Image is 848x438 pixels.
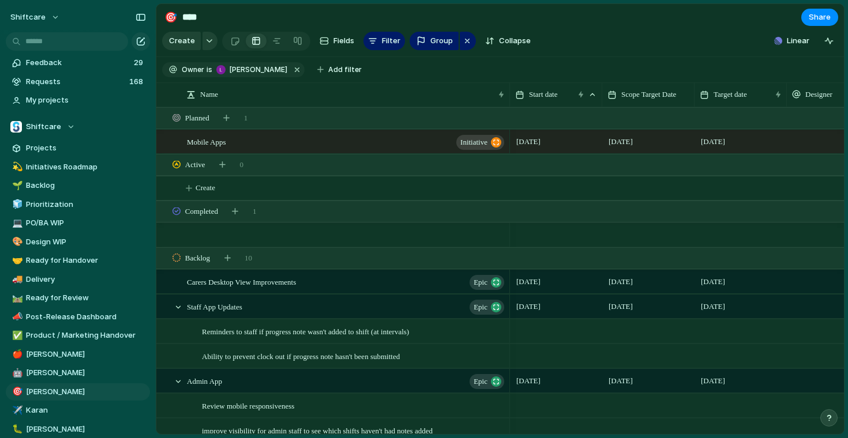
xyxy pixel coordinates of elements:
span: Completed [185,206,218,217]
span: Group [430,35,453,47]
a: 🤝Ready for Handover [6,252,150,269]
span: Create [196,182,215,194]
button: Epic [470,275,504,290]
div: 🎯 [12,385,20,398]
span: Karan [26,405,146,416]
button: 🛤️ [10,292,22,304]
span: 0 [240,159,244,171]
span: [PERSON_NAME] [26,349,146,360]
span: Initiatives Roadmap [26,161,146,173]
button: Fields [315,32,359,50]
span: Ability to prevent clock out if progress note hasn't been submitted [202,349,400,363]
div: 🧊 [12,198,20,211]
button: Epic [470,374,504,389]
span: Share [809,12,831,23]
span: Add filter [328,65,362,75]
button: 🎯 [162,8,180,27]
div: 🤖 [12,367,20,380]
button: 🍎 [10,349,22,360]
span: Requests [26,76,126,88]
span: [DATE] [606,374,636,388]
span: Feedback [26,57,130,69]
span: 1 [244,112,248,124]
span: initiative [460,134,487,150]
span: Collapse [499,35,531,47]
span: [DATE] [698,300,728,314]
div: ✅ [12,329,20,342]
span: Mobile Apps [187,135,226,148]
a: ✅Product / Marketing Handover [6,327,150,344]
a: Feedback29 [6,54,150,71]
span: Backlog [26,180,146,191]
button: Filter [363,32,405,50]
span: Delivery [26,274,146,285]
span: Designer [805,89,832,100]
a: 📣Post-Release Dashboard [6,308,150,326]
span: 1 [253,206,257,217]
button: 📣 [10,311,22,323]
span: is [207,65,212,75]
div: 🤝 [12,254,20,267]
span: Reminders to staff if progress note wasn't added to shift (at intervals) [202,324,409,338]
button: ✈️ [10,405,22,416]
div: 🎯 [164,9,177,25]
div: ✈️ [12,404,20,417]
span: Epic [474,274,487,290]
span: Create [169,35,195,47]
span: Admin App [187,374,222,387]
a: 🐛[PERSON_NAME] [6,421,150,438]
button: shiftcare [5,8,66,27]
button: 🤖 [10,367,22,379]
span: Carers Desktop View Improvements [187,275,296,288]
button: Epic [470,300,504,315]
a: 🎯[PERSON_NAME] [6,383,150,401]
span: Start date [529,89,557,100]
div: 💫 [12,160,20,173]
a: 💫Initiatives Roadmap [6,158,150,176]
a: 🚚Delivery [6,271,150,288]
span: Ready for Review [26,292,146,304]
button: 🐛 [10,424,22,435]
button: 🤝 [10,255,22,266]
span: [DATE] [698,275,728,289]
div: 🍎[PERSON_NAME] [6,346,150,363]
span: [DATE] [606,135,636,149]
span: Backlog [185,252,210,264]
span: My projects [26,95,146,106]
button: is [204,63,215,76]
span: [PERSON_NAME] [26,386,146,398]
span: [DATE] [698,374,728,388]
span: 29 [134,57,145,69]
button: Shiftcare [6,118,150,135]
span: [PERSON_NAME] [230,65,287,75]
button: Create [162,32,201,50]
a: Projects [6,139,150,157]
span: [PERSON_NAME] [26,424,146,435]
span: [DATE] [513,300,543,314]
button: Share [801,9,838,26]
span: Epic [474,373,487,390]
a: 💻PO/BA WIP [6,214,150,232]
div: 🛤️Ready for Review [6,289,150,307]
button: 💫 [10,161,22,173]
div: 📣 [12,310,20,323]
div: 🚚 [12,273,20,286]
a: My projects [6,92,150,109]
span: [DATE] [698,135,728,149]
button: ✅ [10,330,22,341]
span: Prioritization [26,199,146,210]
span: Target date [714,89,747,100]
span: Name [200,89,218,100]
button: Group [410,32,459,50]
span: Design WIP [26,236,146,248]
div: 🌱Backlog [6,177,150,194]
span: PO/BA WIP [26,217,146,229]
div: 🤖[PERSON_NAME] [6,364,150,382]
a: 🧊Prioritization [6,196,150,213]
span: improve visibility for admin staff to see which shifts haven't had notes added [202,424,433,437]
